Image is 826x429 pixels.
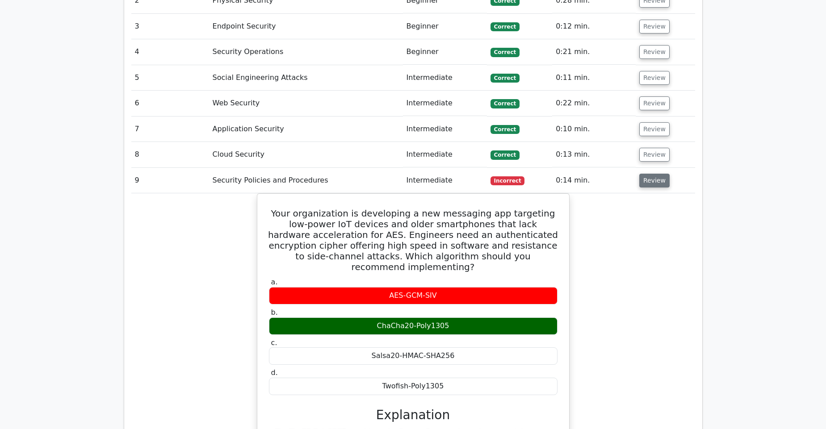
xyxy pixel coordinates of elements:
[491,125,520,134] span: Correct
[274,408,552,423] h3: Explanation
[639,122,670,136] button: Review
[131,168,209,193] td: 9
[639,174,670,187] button: Review
[131,65,209,91] td: 5
[269,347,558,365] div: Salsa20-HMAC-SHA256
[131,39,209,65] td: 4
[271,368,278,377] span: d.
[403,142,487,167] td: Intermediate
[403,39,487,65] td: Beginner
[639,71,670,85] button: Review
[552,142,636,167] td: 0:13 min.
[552,65,636,91] td: 0:11 min.
[552,168,636,193] td: 0:14 min.
[639,96,670,110] button: Review
[491,22,520,31] span: Correct
[268,208,558,272] h5: Your organization is developing a new messaging app targeting low-power IoT devices and older sma...
[209,65,403,91] td: Social Engineering Attacks
[209,91,403,116] td: Web Security
[131,142,209,167] td: 8
[131,117,209,142] td: 7
[491,74,520,83] span: Correct
[271,308,278,317] span: b.
[639,45,670,59] button: Review
[209,39,403,65] td: Security Operations
[403,14,487,39] td: Beginner
[403,91,487,116] td: Intermediate
[271,338,277,347] span: c.
[639,20,670,33] button: Review
[271,278,278,286] span: a.
[639,148,670,162] button: Review
[491,176,525,185] span: Incorrect
[131,14,209,39] td: 3
[269,317,558,335] div: ChaCha20-Poly1305
[403,65,487,91] td: Intermediate
[403,117,487,142] td: Intermediate
[491,48,520,57] span: Correct
[552,39,636,65] td: 0:21 min.
[552,117,636,142] td: 0:10 min.
[552,14,636,39] td: 0:12 min.
[403,168,487,193] td: Intermediate
[491,99,520,108] span: Correct
[269,378,558,395] div: Twofish-Poly1305
[269,287,558,304] div: AES-GCM-SIV
[209,142,403,167] td: Cloud Security
[552,91,636,116] td: 0:22 min.
[131,91,209,116] td: 6
[491,150,520,159] span: Correct
[209,168,403,193] td: Security Policies and Procedures
[209,117,403,142] td: Application Security
[209,14,403,39] td: Endpoint Security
